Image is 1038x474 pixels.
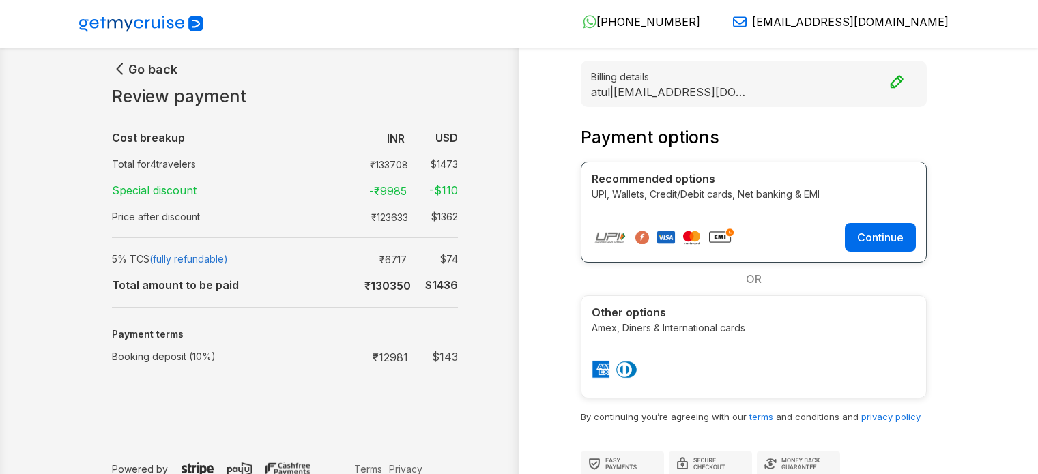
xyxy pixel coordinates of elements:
td: : [337,177,344,204]
small: Billing details [591,70,917,84]
button: Continue [845,223,916,252]
h5: Payment terms [112,329,458,340]
td: : [337,151,344,177]
strong: $ 143 [432,350,458,364]
strong: -$ 110 [429,183,458,197]
td: ₹ 133708 [363,154,414,174]
a: terms [749,411,773,422]
strong: ₹ 12981 [373,351,408,364]
td: $ 1362 [414,207,458,226]
td: $ 1473 [414,154,457,174]
b: USD [435,131,458,145]
h3: Payment options [581,128,927,148]
b: ₹ 130350 [364,279,411,293]
td: $ 74 [412,249,457,269]
img: WhatsApp [583,15,596,29]
td: : [337,343,344,370]
a: [PHONE_NUMBER] [572,15,700,29]
a: privacy policy [861,411,921,422]
p: UPI, Wallets, Credit/Debit cards, Net banking & EMI [592,187,916,201]
span: (fully refundable) [149,253,228,265]
p: Amex, Diners & International cards [592,321,916,335]
td: ₹ 6717 [363,249,413,269]
p: atul | [EMAIL_ADDRESS][DOMAIN_NAME] [591,85,748,98]
td: : [337,124,344,151]
td: 5% TCS [112,246,337,271]
td: : [337,246,344,271]
button: Go back [112,61,177,77]
p: By continuing you’re agreeing with our and conditions and [581,409,927,424]
strong: -₹ 9985 [369,184,407,198]
h4: Other options [592,306,916,319]
td: Booking deposit (10%) [112,343,337,370]
td: Total for 4 travelers [112,151,337,177]
span: [EMAIL_ADDRESS][DOMAIN_NAME] [752,15,949,29]
a: [EMAIL_ADDRESS][DOMAIN_NAME] [722,15,949,29]
h4: Recommended options [592,173,916,186]
h1: Review payment [112,87,458,107]
td: Price after discount [112,204,337,229]
b: INR [387,132,405,145]
b: Cost breakup [112,131,185,145]
span: [PHONE_NUMBER] [596,15,700,29]
div: OR [581,263,927,295]
td: : [337,271,344,299]
td: ₹ 123633 [363,207,414,226]
strong: Special discount [112,183,197,197]
b: $ 1436 [425,278,458,292]
td: : [337,204,344,229]
img: Email [733,15,747,29]
b: Total amount to be paid [112,278,239,292]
